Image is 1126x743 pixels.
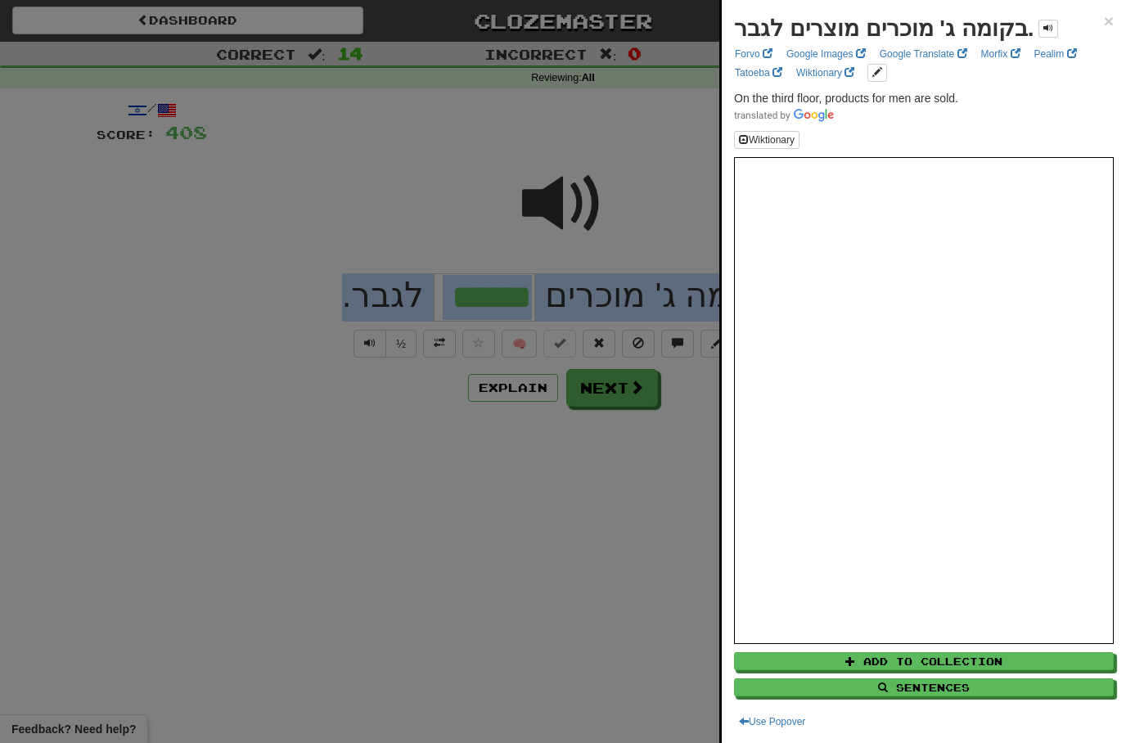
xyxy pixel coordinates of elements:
[734,652,1114,670] button: Add to Collection
[791,64,859,82] a: Wiktionary
[730,64,787,82] a: Tatoeba
[734,131,799,149] button: Wiktionary
[875,45,972,63] a: Google Translate
[734,92,958,105] span: On the third floor, products for men are sold.
[734,109,834,122] img: Color short
[1104,12,1114,29] button: Close
[734,16,1034,41] strong: בקומה ג' מוכרים מוצרים לגבר.
[1029,45,1082,63] a: Pealim
[1104,11,1114,30] span: ×
[734,713,810,731] button: Use Popover
[734,678,1114,696] button: Sentences
[976,45,1025,63] a: Morfix
[867,64,887,82] button: edit links
[781,45,871,63] a: Google Images
[730,45,777,63] a: Forvo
